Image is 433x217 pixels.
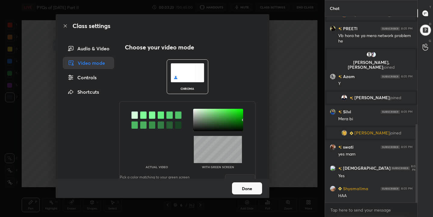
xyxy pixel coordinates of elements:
[401,75,413,78] div: 8:05 PM
[330,165,336,171] img: 398ba1f8ecfb404dbba3fd0d71c04d6f.10788119_3
[146,165,168,168] p: Actual Video
[401,110,413,114] div: 8:05 PM
[341,95,347,101] img: 1c09848962704c2c93b45c2bf87dea3f.jpg
[330,109,336,115] img: dda764d5a38a4d8c906594d9a170ed50.jpg
[401,187,413,190] div: 8:05 PM
[390,12,401,17] span: joined
[63,71,114,83] div: Controls
[354,95,390,100] span: [PERSON_NAME]
[325,0,344,16] p: Chat
[330,74,336,80] img: b07bad8ed58b43789efcbb4f6eada76a.jpg
[391,166,410,170] img: 4P8fHbbgJtejmAAAAAElFTkSuQmCC
[63,86,114,98] div: Shortcuts
[429,39,431,43] p: G
[338,81,413,87] div: Y
[342,108,351,115] h6: Silvi
[171,63,204,82] img: chromaScreenIcon.c19ab0a0.svg
[330,60,412,70] p: [PERSON_NAME], [PERSON_NAME]
[411,165,417,172] div: 8:05 PM
[342,165,391,171] h6: [DEMOGRAPHIC_DATA]
[330,144,336,150] img: 2171b84a3f5d46ffbb1d5035fcce5c7f.jpg
[381,75,400,78] img: 4P8fHbbgJtejmAAAAAElFTkSuQmCC
[401,145,413,149] div: 8:05 PM
[381,187,400,190] img: 4P8fHbbgJtejmAAAAAElFTkSuQmCC
[63,42,114,55] div: Audio & Video
[383,64,395,70] span: joined
[342,144,354,150] h6: swati
[330,186,336,192] img: b717d4c772334cd7883e8195646e80b7.jpg
[390,95,401,100] span: joined
[390,131,401,135] span: joined
[342,25,357,32] h6: PREETI
[338,173,413,179] div: Yes
[338,116,413,122] div: Mera bi
[338,167,342,170] img: no-rating-badge.077c3623.svg
[341,130,347,136] img: a93bd54c93104688b63738f37abf859a.jpg
[175,87,199,90] div: chroma
[73,21,110,30] h2: Class settings
[225,175,255,187] button: Save
[350,96,353,100] img: no-rating-badge.077c3623.svg
[350,131,353,135] img: Learner_Badge_beginner_1_8b307cf2a0.svg
[381,145,400,149] img: 4P8fHbbgJtejmAAAAAElFTkSuQmCC
[125,43,194,51] h2: Choose your video mode
[338,193,413,199] div: HAA
[354,12,390,17] span: [PERSON_NAME]
[63,57,114,69] div: Video mode
[342,185,368,192] h6: Shyamalima
[202,165,234,168] p: With green screen
[338,146,342,149] img: no-rating-badge.077c3623.svg
[338,110,342,114] img: no-rating-badge.077c3623.svg
[370,52,376,58] img: 3
[338,27,342,30] img: no-rating-badge.077c3623.svg
[429,22,431,26] p: D
[338,33,413,44] div: Vb hora he ya mera network problem he
[232,182,262,194] button: Done
[381,27,400,30] img: 4P8fHbbgJtejmAAAAAElFTkSuQmCC
[366,52,372,58] img: default.png
[354,131,390,135] span: [PERSON_NAME]
[429,5,431,9] p: T
[342,73,355,80] h6: Azam
[338,187,342,190] img: Learner_Badge_beginner_1_8b307cf2a0.svg
[120,175,193,187] p: Pick a color matching to your green screen to get a transparent background
[381,110,400,114] img: 4P8fHbbgJtejmAAAAAElFTkSuQmCC
[338,151,413,157] div: yes mam
[401,27,413,30] div: 8:05 PM
[338,75,342,78] img: no-rating-badge.077c3623.svg
[325,17,417,203] div: grid
[330,26,336,32] img: 975d8f80c7b7480790a58a61b4a474ae.jpg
